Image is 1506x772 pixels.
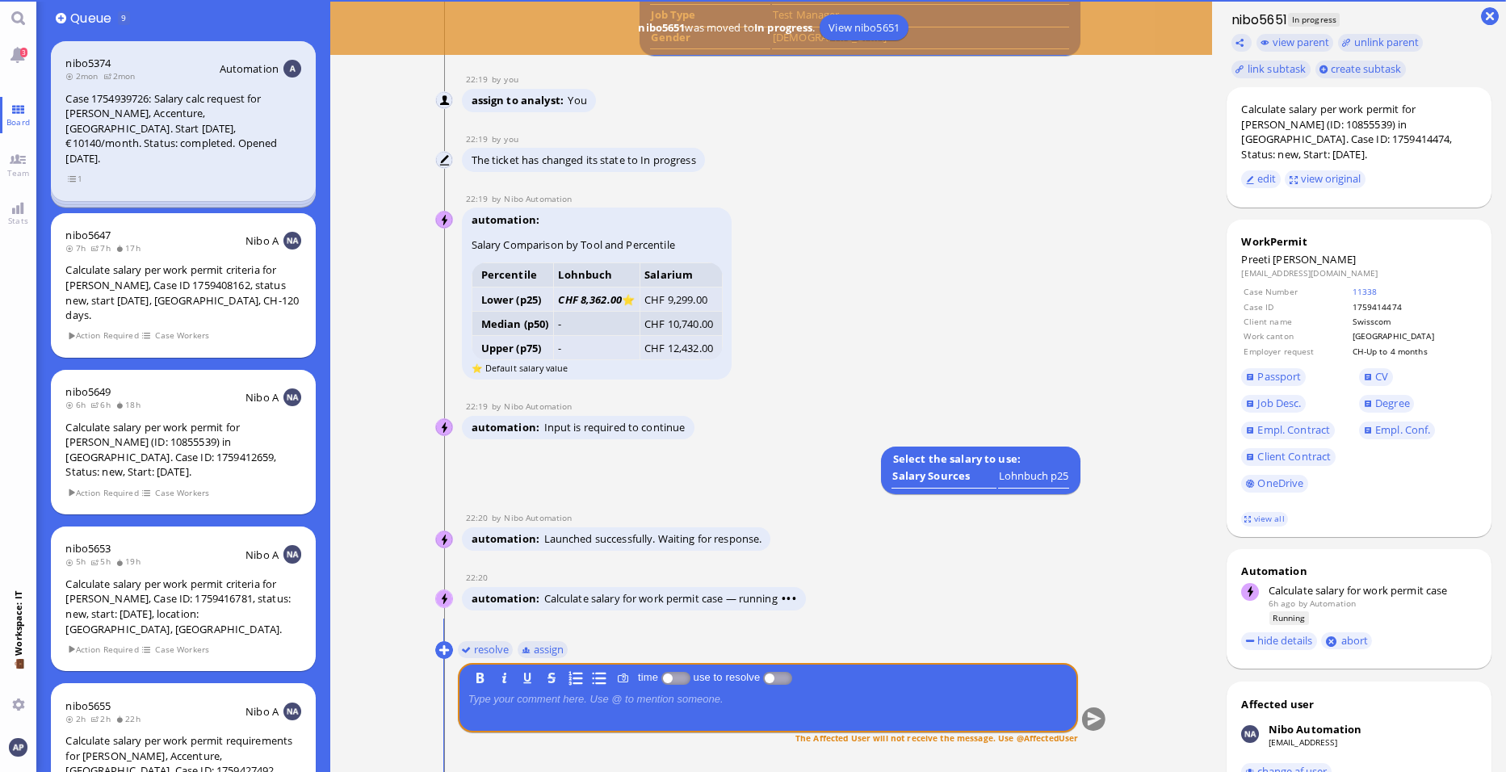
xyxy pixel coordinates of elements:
[1375,369,1388,384] span: CV
[65,56,111,70] a: nibo5374
[1241,512,1288,526] a: view all
[65,384,111,399] span: nibo5649
[1338,34,1424,52] button: unlink parent
[115,713,145,724] span: 22h
[1310,598,1356,609] span: automation@bluelakelegal.com
[283,60,301,78] img: Aut
[283,388,301,406] img: NA
[65,228,111,242] a: nibo5647
[1285,170,1365,188] button: view original
[436,531,454,549] img: Nibo Automation
[999,468,1068,483] div: undefined
[544,591,797,606] span: Calculate salary for work permit case — running
[492,401,505,412] span: by
[492,193,505,204] span: by
[481,292,541,307] strong: Lower (p25)
[155,329,210,342] span: Case Workers
[1269,611,1309,625] span: Running
[436,212,454,229] img: Nibo Automation
[492,73,505,85] span: by
[245,390,279,405] span: Nibo A
[65,577,300,636] div: Calculate salary per work permit criteria for [PERSON_NAME], Case ID: 1759416781, status: new, st...
[67,329,140,342] span: Action Required
[492,133,505,145] span: by
[115,242,145,254] span: 17h
[1269,736,1338,748] a: [EMAIL_ADDRESS]
[1375,422,1430,437] span: Empl. Conf.
[661,671,690,683] p-inputswitch: Log time spent
[70,9,116,27] span: Queue
[544,420,686,434] span: Input is required to continue
[1315,61,1407,78] button: create subtask
[155,486,210,500] span: Case Workers
[283,703,301,720] img: NA
[3,167,34,178] span: Team
[67,643,140,657] span: Action Required
[640,312,722,336] td: CHF 10,740.00
[466,193,492,204] span: 22:19
[245,704,279,719] span: Nibo A
[1257,396,1301,410] span: Job Desc.
[1231,61,1311,78] task-group-action-menu: link subtask
[495,669,513,686] button: I
[481,317,549,331] strong: Median (p50)
[1241,422,1334,439] a: Empl. Contract
[65,91,300,166] div: Case 1754939726: Salary calc request for [PERSON_NAME], Accenture, [GEOGRAPHIC_DATA]. Start [DATE...
[1241,368,1306,386] a: Passport
[1243,315,1349,328] td: Client name
[640,262,722,287] th: Salarium
[458,640,514,658] button: resolve
[472,362,568,374] small: ⭐ Default salary value
[472,531,544,546] span: automation
[2,116,34,128] span: Board
[1352,329,1475,342] td: [GEOGRAPHIC_DATA]
[472,212,544,227] span: automation
[472,262,553,287] th: Percentile
[518,640,568,658] button: assign
[1257,449,1331,464] span: Client Contract
[472,669,489,686] button: B
[1288,13,1340,27] span: In progress
[65,699,111,713] a: nibo5655
[690,671,763,683] label: use to resolve
[245,548,279,562] span: Nibo A
[1243,345,1349,358] td: Employer request
[245,233,279,248] span: Nibo A
[9,738,27,756] img: You
[65,262,300,322] div: Calculate salary per work permit criteria for [PERSON_NAME], Case ID 1759408162, status new, star...
[1257,369,1301,384] span: Passport
[492,512,505,523] span: by
[115,556,145,567] span: 19h
[20,48,27,57] span: 3
[1243,285,1349,298] td: Case Number
[1241,234,1476,249] div: WorkPermit
[891,468,996,489] td: Salary Sources
[1359,395,1414,413] a: Degree
[519,669,537,686] button: U
[504,193,572,204] span: automation@nibo.ai
[890,449,1023,469] b: Select the salary to use:
[1241,267,1476,279] dd: [EMAIL_ADDRESS][DOMAIN_NAME]
[90,242,115,254] span: 7h
[65,242,90,254] span: 7h
[472,153,696,167] span: The ticket has changed its state to In progress
[466,572,492,583] span: 22:20
[782,591,787,606] span: •
[65,541,111,556] a: nibo5653
[155,643,210,657] span: Case Workers
[1256,34,1334,52] button: view parent
[544,531,762,546] span: Launched successfully. Waiting for response.
[1359,368,1393,386] a: CV
[466,73,492,85] span: 22:19
[1352,345,1475,358] td: CH-Up to 4 months
[787,591,791,606] span: •
[553,312,640,336] td: -
[504,133,518,145] span: airin.pandiamakkal@bluelakelegal.com
[1269,722,1362,736] div: Nibo Automation
[65,70,103,82] span: 2mon
[1359,422,1435,439] a: Empl. Conf.
[1227,10,1287,29] h1: nibo5651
